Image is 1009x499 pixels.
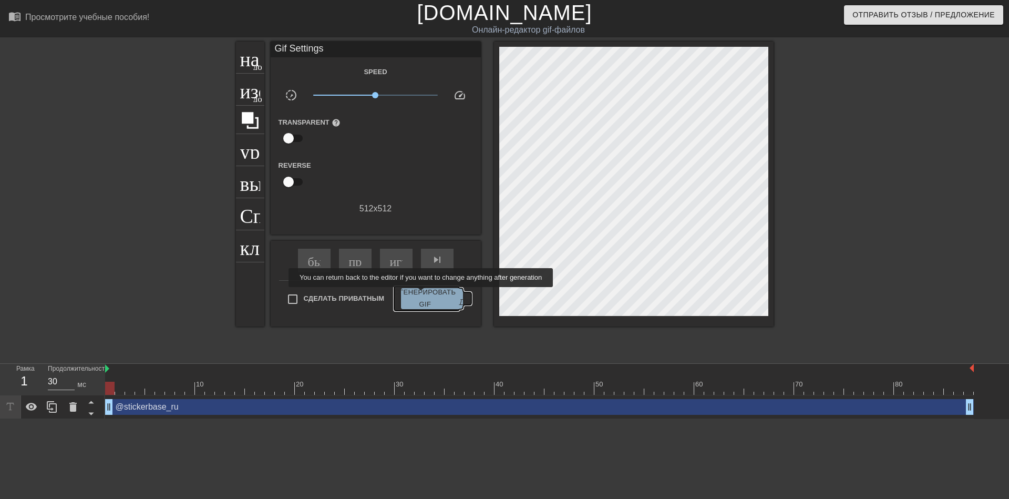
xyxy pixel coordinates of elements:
label: Transparent [279,117,341,128]
ya-tr-span: пропускать ранее [349,253,442,266]
div: 70 [795,379,805,390]
div: Gif Settings [271,42,481,57]
div: 40 [496,379,505,390]
div: 50 [595,379,605,390]
ya-tr-span: Отправить Отзыв / Предложение [852,8,995,22]
ya-tr-span: урожай [240,139,303,159]
ya-tr-span: изображение [240,78,350,98]
ya-tr-span: skip_next - пропустить следующий [431,253,581,266]
ya-tr-span: Сгенерировать GIF [394,287,456,311]
div: 30 [396,379,405,390]
div: 1 [16,372,32,391]
label: Speed [364,67,387,77]
div: 10 [196,379,205,390]
ya-tr-span: быстрый поворот [308,253,402,266]
ya-tr-span: menu_book_бук меню [8,10,85,23]
ya-tr-span: выбор_размера_фото_большой [240,171,536,191]
div: 80 [895,379,904,390]
ya-tr-span: играй_арроу [390,253,464,266]
img: bound-end.png [970,364,974,372]
ya-tr-span: двойная стрелка [459,292,547,305]
ya-tr-span: Продолжительность [48,365,108,372]
button: Сгенерировать GIF [401,288,462,309]
ya-tr-span: мс [77,380,86,389]
div: 60 [695,379,705,390]
div: 512 x 512 [271,202,481,215]
label: Reverse [279,160,311,171]
a: Просмотрите учебные пособия! [8,10,149,26]
ya-tr-span: Справка [240,203,311,223]
ya-tr-span: Просмотрите учебные пособия! [25,13,149,22]
ya-tr-span: Сделать Приватным [304,294,385,302]
div: 20 [296,379,305,390]
ya-tr-span: клавиатура [240,235,334,255]
a: [DOMAIN_NAME] [417,1,592,24]
ya-tr-span: название [240,46,316,66]
span: speed [454,89,466,101]
span: slow_motion_video [285,89,297,101]
ya-tr-span: добавить_круг [253,61,314,70]
ya-tr-span: Рамка [16,365,35,372]
ya-tr-span: добавить_круг [253,93,314,102]
ya-tr-span: Онлайн-редактор gif-файлов [472,25,585,34]
span: help [332,118,341,127]
button: Отправить Отзыв / Предложение [844,5,1003,25]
